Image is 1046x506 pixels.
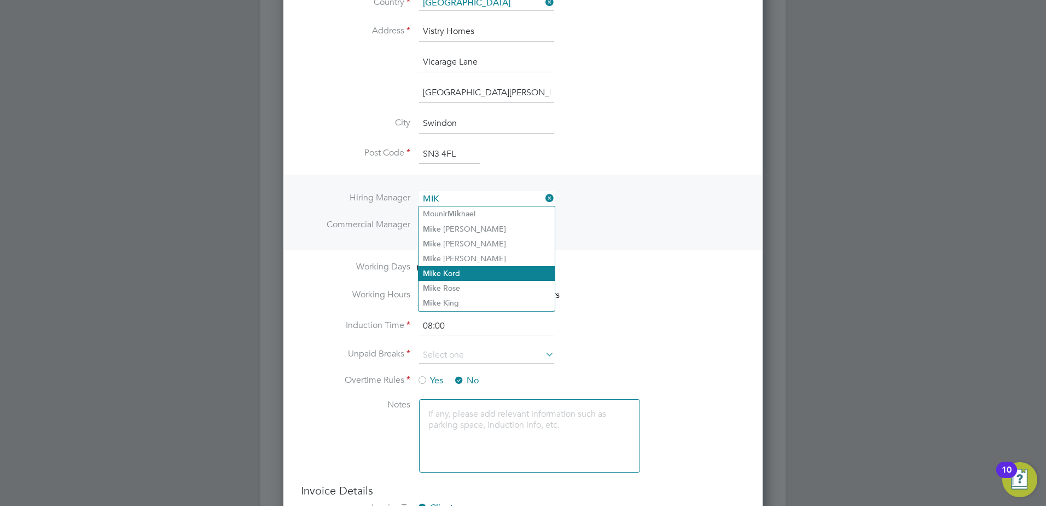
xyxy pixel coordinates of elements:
li: e [PERSON_NAME] [419,237,555,251]
li: e [PERSON_NAME] [419,222,555,237]
div: 10 [1002,470,1012,484]
li: e [PERSON_NAME] [419,251,555,266]
input: Search for... [419,191,554,207]
b: Mik [423,298,437,308]
li: e Kord [419,266,555,281]
span: Yes [417,375,443,386]
label: Address [301,25,410,37]
b: Mik [423,239,437,249]
label: Working Hours [301,289,410,301]
label: Commercial Manager [301,219,410,231]
input: Select one [419,347,554,364]
b: Mik [448,209,461,219]
b: Mik [423,225,437,234]
button: Open Resource Center, 10 new notifications [1002,462,1037,497]
b: Mik [423,269,437,278]
li: e King [419,296,555,311]
label: Post Code [301,147,410,159]
label: Overtime Rules [301,375,410,386]
input: 08:00 [417,286,459,306]
span: M [417,262,429,274]
li: Mounir hael [419,206,555,221]
h3: Invoice Details [301,484,745,498]
b: Mik [423,284,437,293]
li: e Rose [419,281,555,296]
label: Working Days [301,261,410,273]
span: No [454,375,479,386]
label: Unpaid Breaks [301,348,410,360]
label: City [301,117,410,129]
label: Hiring Manager [301,192,410,204]
label: Induction Time [301,320,410,331]
label: Notes [301,399,410,411]
b: Mik [423,254,437,263]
